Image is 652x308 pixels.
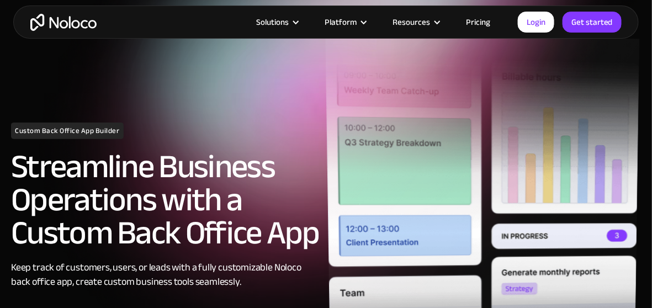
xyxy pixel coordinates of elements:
div: Solutions [242,15,311,29]
h2: Streamline Business Operations with a Custom Back Office App [11,150,321,249]
div: Keep track of customers, users, or leads with a fully customizable Noloco back office app, create... [11,261,321,289]
div: Solutions [256,15,289,29]
a: Login [518,12,554,33]
div: Platform [325,15,357,29]
h1: Custom Back Office App Builder [11,123,124,139]
a: home [30,14,97,31]
div: Resources [393,15,430,29]
div: Resources [379,15,452,29]
a: Get started [563,12,622,33]
a: Pricing [452,15,504,29]
div: Platform [311,15,379,29]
